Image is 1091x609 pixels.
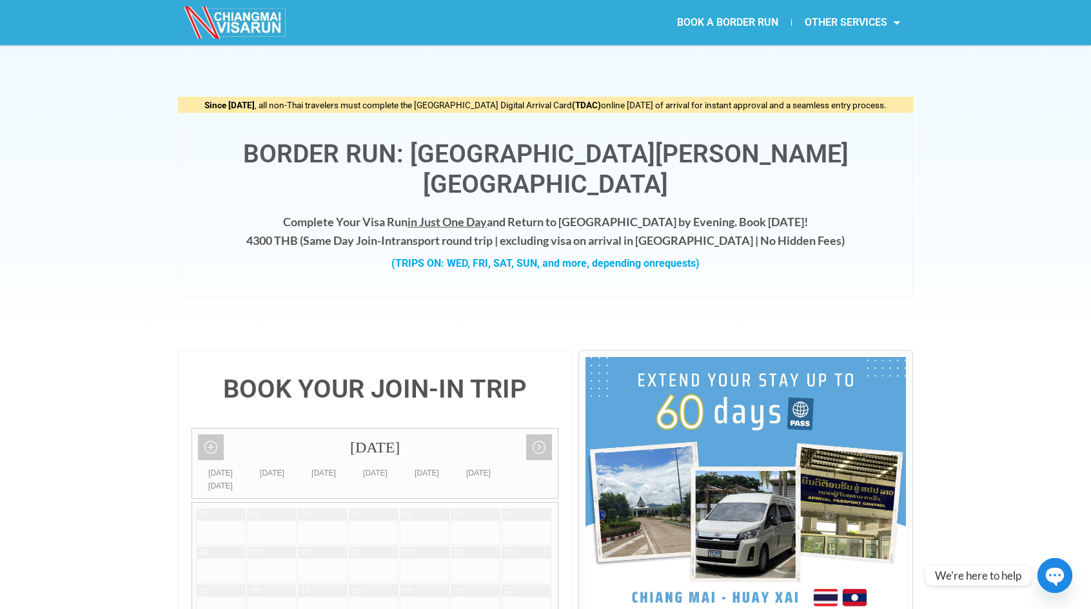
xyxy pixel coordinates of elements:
a: BOOK A BORDER RUN [664,8,791,37]
div: 09 [250,547,259,558]
div: 12 [403,547,411,558]
strong: (TDAC) [572,100,601,110]
div: [DATE] [349,467,401,479]
div: 05 [403,509,411,520]
span: in Just One Day [408,215,487,229]
div: 18 [352,585,360,596]
div: 16 [250,585,259,596]
div: 13 [454,547,462,558]
div: 07 [505,509,513,520]
div: 08 [199,547,208,558]
div: 14 [505,547,513,558]
h4: Complete Your Visa Run and Return to [GEOGRAPHIC_DATA] by Evening. Book [DATE]! 4300 THB ( transp... [192,213,899,250]
div: 06 [454,509,462,520]
div: [DATE] [195,479,246,492]
h4: BOOK YOUR JOIN-IN TRIP [192,376,558,402]
div: 01 [199,509,208,520]
span: requests) [655,257,700,269]
div: 20 [454,585,462,596]
div: [DATE] [298,467,349,479]
div: 15 [199,585,208,596]
strong: (TRIPS ON: WED, FRI, SAT, SUN, and more, depending on [391,257,700,269]
div: 10 [301,547,310,558]
div: 17 [301,585,310,596]
div: 03 [301,509,310,520]
div: [DATE] [192,429,558,467]
div: [DATE] [401,467,453,479]
div: [DATE] [195,467,246,479]
strong: Since [DATE] [204,100,255,110]
strong: Same Day Join-In [303,233,391,247]
div: 04 [352,509,360,520]
div: [DATE] [246,467,298,479]
div: 19 [403,585,411,596]
div: 21 [505,585,513,596]
div: [DATE] [453,467,504,479]
h1: Border Run: [GEOGRAPHIC_DATA][PERSON_NAME][GEOGRAPHIC_DATA] [192,139,899,200]
a: OTHER SERVICES [792,8,913,37]
div: 02 [250,509,259,520]
div: 11 [352,547,360,558]
nav: Menu [545,8,913,37]
span: , all non-Thai travelers must complete the [GEOGRAPHIC_DATA] Digital Arrival Card online [DATE] o... [204,100,887,110]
